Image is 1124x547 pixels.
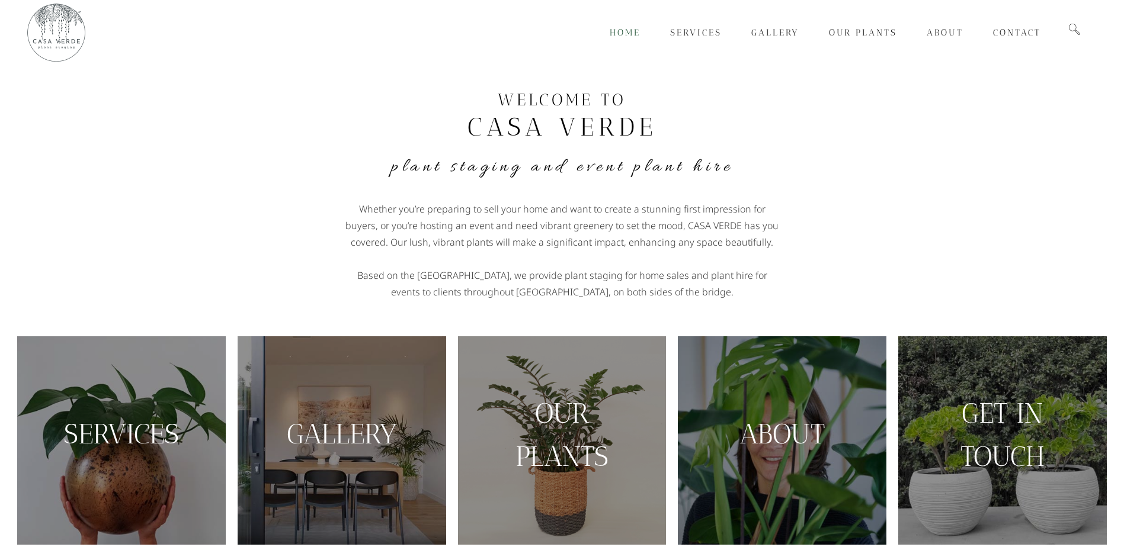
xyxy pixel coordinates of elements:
[230,155,894,179] h4: Plant Staging and Event Plant Hire
[343,267,782,300] p: Based on the [GEOGRAPHIC_DATA], we provide plant staging for home sales and plant hire for events...
[829,27,897,38] span: Our Plants
[927,27,963,38] span: About
[739,417,825,451] a: ABOUT
[230,111,894,143] h2: CASA VERDE
[230,89,894,111] h3: WELCOME TO
[960,440,1045,473] a: TOUCH
[287,417,397,451] a: GALLERY
[535,397,590,430] a: OUR
[993,27,1041,38] span: Contact
[751,27,799,38] span: Gallery
[610,27,641,38] span: Home
[962,397,1043,430] a: GET IN
[670,27,722,38] span: Services
[343,201,782,250] p: Whether you’re preparing to sell your home and want to create a stunning first impression for buy...
[515,440,609,473] a: PLANTS
[63,417,179,451] a: SERVICES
